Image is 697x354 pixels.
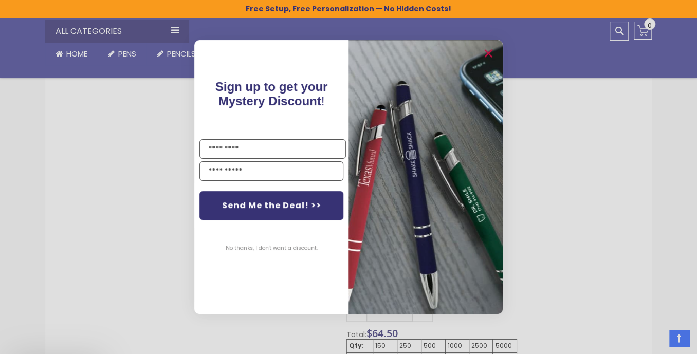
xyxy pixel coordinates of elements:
[215,80,328,108] span: !
[199,191,343,220] button: Send Me the Deal! >>
[215,80,328,108] span: Sign up to get your Mystery Discount
[221,235,323,261] button: No thanks, I don't want a discount.
[480,45,497,62] button: Close dialog
[348,40,503,314] img: pop-up-image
